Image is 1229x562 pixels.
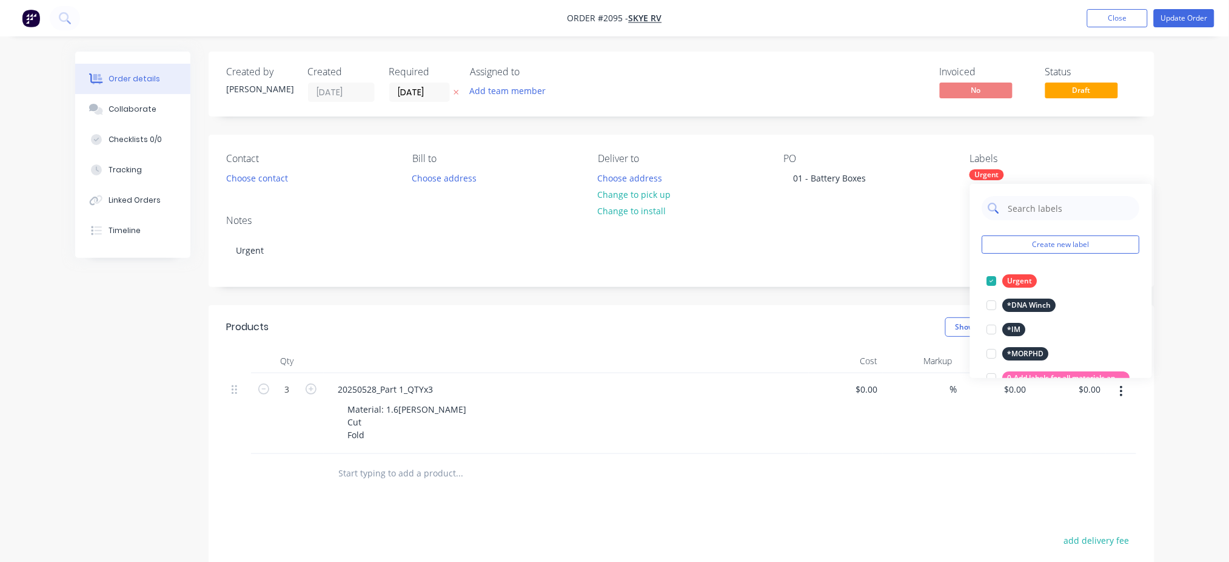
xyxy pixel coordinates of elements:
[883,349,957,373] div: Markup
[784,153,950,164] div: PO
[75,185,190,215] button: Linked Orders
[591,169,669,186] button: Choose address
[591,186,677,203] button: Change to pick up
[406,169,483,186] button: Choose address
[629,13,662,24] a: Skye RV
[109,73,160,84] div: Order details
[591,203,672,219] button: Change to install
[982,370,1135,387] button: 0-Add labels for all materials and processes here
[227,153,393,164] div: Contact
[109,134,162,145] div: Checklists 0/0
[75,155,190,185] button: Tracking
[1003,371,1130,385] div: 0-Add labels for all materials and processes here
[1154,9,1214,27] button: Update Order
[1003,274,1037,288] div: Urgent
[308,66,375,78] div: Created
[598,153,764,164] div: Deliver to
[1007,196,1134,220] input: Search labels
[950,382,957,396] span: %
[109,225,141,236] div: Timeline
[338,401,477,444] div: Material: 1.6[PERSON_NAME] Cut Fold
[22,9,40,27] img: Factory
[75,94,190,124] button: Collaborate
[75,124,190,155] button: Checklists 0/0
[568,13,629,24] span: Order #2095 -
[227,83,293,95] div: [PERSON_NAME]
[338,461,581,486] input: Start typing to add a product...
[982,235,1140,254] button: Create new label
[969,153,1136,164] div: Labels
[75,64,190,94] button: Order details
[982,297,1061,314] button: *DNA Winch
[227,232,1136,269] div: Urgent
[227,215,1136,226] div: Notes
[251,349,324,373] div: Qty
[219,169,294,186] button: Choose contact
[982,345,1054,362] button: *MORPHD
[109,164,142,175] div: Tracking
[1045,66,1136,78] div: Status
[109,104,156,115] div: Collaborate
[784,169,876,187] div: 01 - Battery Boxes
[940,83,1013,98] span: No
[471,66,592,78] div: Assigned to
[1045,83,1118,98] span: Draft
[412,153,578,164] div: Bill to
[109,195,161,206] div: Linked Orders
[227,66,293,78] div: Created by
[945,317,1039,337] button: Show / Hide columns
[463,83,552,99] button: Add team member
[329,381,443,398] div: 20250528_Part 1_QTYx3
[471,83,553,99] button: Add team member
[1003,347,1049,361] div: *MORPHD
[982,273,1042,289] button: Urgent
[940,66,1031,78] div: Invoiced
[75,215,190,246] button: Timeline
[389,66,456,78] div: Required
[1087,9,1148,27] button: Close
[227,320,269,334] div: Products
[1058,532,1136,549] button: add delivery fee
[957,349,1032,373] div: Price
[969,169,1004,180] div: Urgent
[1003,299,1056,312] div: *DNA Winch
[809,349,883,373] div: Cost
